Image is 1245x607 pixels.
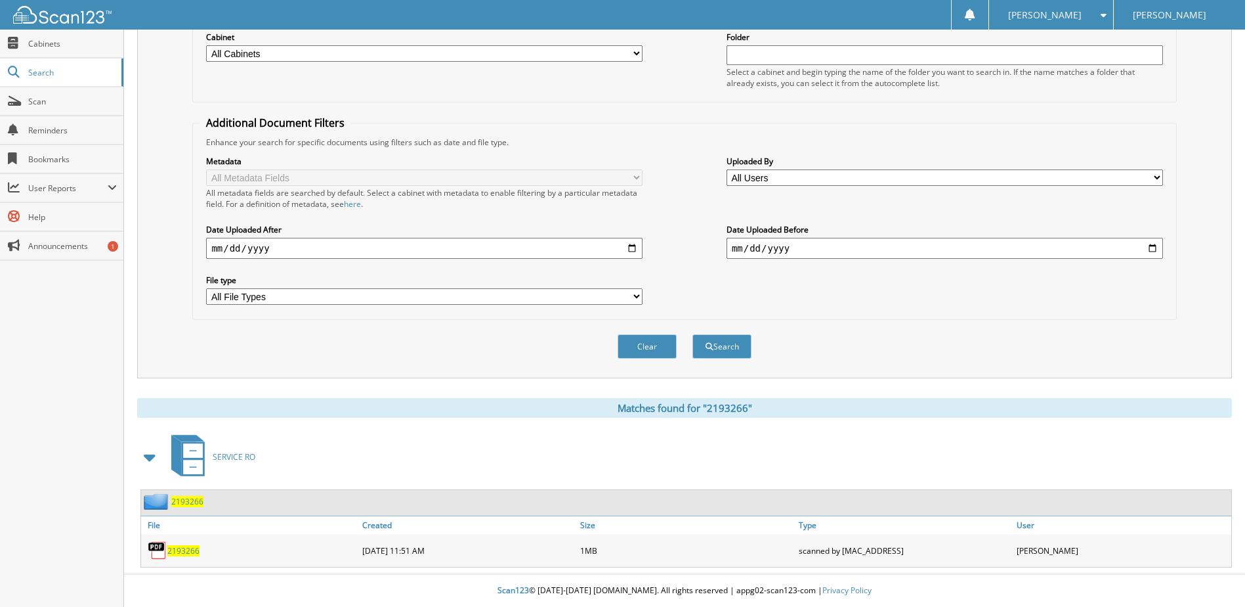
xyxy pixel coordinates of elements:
[141,516,359,534] a: File
[171,496,203,507] a: 2193266
[206,187,643,210] div: All metadata fields are searched by default. Select a cabinet with metadata to enable filtering b...
[28,212,117,223] span: Help
[359,516,577,534] a: Created
[727,32,1163,43] label: Folder
[167,545,200,556] a: 2193266
[1013,516,1231,534] a: User
[359,537,577,564] div: [DATE] 11:51 AM
[727,66,1163,89] div: Select a cabinet and begin typing the name of the folder you want to search in. If the name match...
[727,238,1163,259] input: end
[727,156,1163,167] label: Uploaded By
[28,183,108,194] span: User Reports
[28,240,117,252] span: Announcements
[344,198,361,210] a: here
[124,575,1245,607] div: © [DATE]-[DATE] [DOMAIN_NAME]. All rights reserved | appg02-scan123-com |
[13,6,112,24] img: scan123-logo-white.svg
[206,156,643,167] label: Metadata
[213,451,255,462] span: SERVICE RO
[795,537,1013,564] div: scanned by [MAC_ADDRESS]
[28,125,117,136] span: Reminders
[1008,11,1082,19] span: [PERSON_NAME]
[692,334,751,359] button: Search
[108,241,118,252] div: 1
[144,493,171,510] img: folder2.png
[795,516,1013,534] a: Type
[206,275,643,286] label: File type
[577,516,795,534] a: Size
[727,224,1163,235] label: Date Uploaded Before
[28,38,117,49] span: Cabinets
[1179,544,1245,607] iframe: Chat Widget
[28,67,115,78] span: Search
[822,585,872,596] a: Privacy Policy
[577,537,795,564] div: 1MB
[200,137,1169,148] div: Enhance your search for specific documents using filters such as date and file type.
[497,585,529,596] span: Scan123
[206,224,643,235] label: Date Uploaded After
[137,398,1232,418] div: Matches found for "2193266"
[163,431,255,483] a: SERVICE RO
[1133,11,1206,19] span: [PERSON_NAME]
[28,96,117,107] span: Scan
[618,334,677,359] button: Clear
[1013,537,1231,564] div: [PERSON_NAME]
[28,154,117,165] span: Bookmarks
[148,541,167,560] img: PDF.png
[206,238,643,259] input: start
[206,32,643,43] label: Cabinet
[200,116,351,130] legend: Additional Document Filters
